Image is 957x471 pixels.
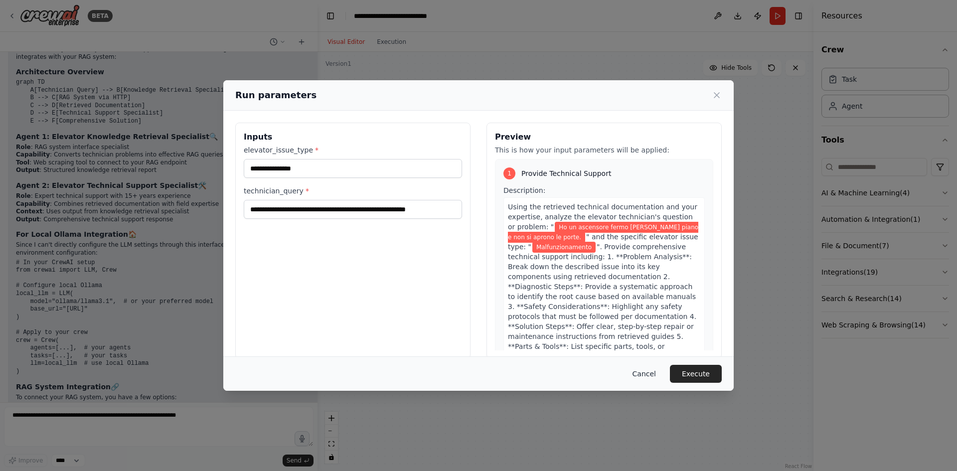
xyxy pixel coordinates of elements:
span: Provide Technical Support [521,168,611,178]
h2: Run parameters [235,88,317,102]
button: Cancel [625,365,664,383]
label: elevator_issue_type [244,145,462,155]
label: technician_query [244,186,462,196]
span: " and the specific elevator issue type: " [508,233,698,251]
h3: Inputs [244,131,462,143]
span: Variable: elevator_issue_type [532,242,596,253]
span: Using the retrieved technical documentation and your expertise, analyze the elevator technician's... [508,203,697,231]
h3: Preview [495,131,713,143]
span: Variable: technician_query [508,222,698,243]
p: This is how your input parameters will be applied: [495,145,713,155]
div: 1 [503,167,515,179]
button: Execute [670,365,722,383]
span: Description: [503,186,545,194]
span: ". Provide comprehensive technical support including: 1. **Problem Analysis**: Break down the des... [508,243,698,440]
